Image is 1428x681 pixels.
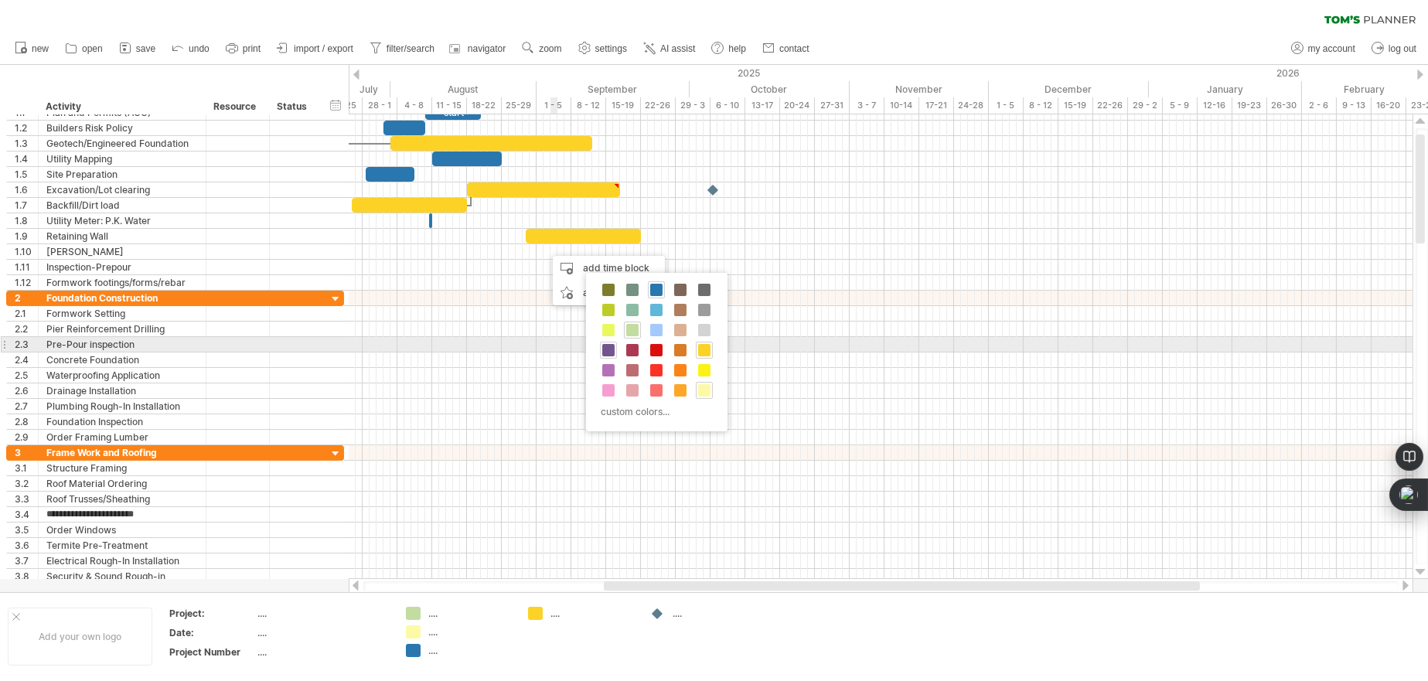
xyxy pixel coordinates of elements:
div: Pre-Pour inspection [46,337,198,352]
span: navigator [468,43,506,54]
span: save [136,43,155,54]
div: 3.6 [15,538,38,553]
div: 22-26 [641,97,676,114]
div: 1.4 [15,152,38,166]
div: 1.11 [15,260,38,274]
div: 1 - 5 [537,97,571,114]
div: .... [550,607,635,620]
span: import / export [294,43,353,54]
div: 27-31 [815,97,850,114]
div: Retaining Wall [46,229,198,243]
div: 22-26 [1093,97,1128,114]
div: 17-21 [919,97,954,114]
div: 1.2 [15,121,38,135]
span: log out [1389,43,1416,54]
div: 6 - 10 [711,97,745,114]
div: 2.7 [15,399,38,414]
div: 2.4 [15,352,38,367]
div: October 2025 [690,81,850,97]
div: 15-19 [1058,97,1093,114]
span: help [728,43,746,54]
div: Roof Material Ordering [46,476,198,491]
div: 3.3 [15,492,38,506]
div: 10-14 [884,97,919,114]
div: add icon [553,281,665,305]
div: .... [257,607,387,620]
span: filter/search [387,43,435,54]
a: navigator [447,39,510,59]
span: my account [1308,43,1355,54]
a: my account [1287,39,1360,59]
div: 1.10 [15,244,38,259]
div: Activity [46,99,197,114]
div: January 2026 [1149,81,1302,97]
div: 3 - 7 [850,97,884,114]
div: Site Preparation [46,167,198,182]
a: zoom [518,39,566,59]
div: 3.5 [15,523,38,537]
a: print [222,39,265,59]
div: 16-20 [1372,97,1406,114]
div: 8 - 12 [1024,97,1058,114]
div: 15-19 [606,97,641,114]
a: AI assist [639,39,700,59]
div: Add your own logo [8,608,152,666]
div: 12-16 [1198,97,1232,114]
div: 4 - 8 [397,97,432,114]
span: settings [595,43,627,54]
div: 3.2 [15,476,38,491]
span: contact [779,43,809,54]
a: import / export [273,39,358,59]
div: Date: [169,626,254,639]
div: 3 [15,445,38,460]
div: Backfill/Dirt load [46,198,198,213]
div: .... [428,644,513,657]
div: Excavation/Lot clearing [46,182,198,197]
div: Project Number [169,645,254,659]
div: add time block [553,256,665,281]
div: 11 - 15 [432,97,467,114]
div: 19-23 [1232,97,1267,114]
a: log out [1368,39,1421,59]
a: new [11,39,53,59]
div: 13-17 [745,97,780,114]
span: zoom [539,43,561,54]
div: Roof Trusses/Sheathing [46,492,198,506]
div: .... [428,625,513,638]
div: Frame Work and Roofing [46,445,198,460]
span: AI assist [660,43,695,54]
div: 1.7 [15,198,38,213]
div: 20-24 [780,97,815,114]
div: 2 - 6 [1302,97,1337,114]
span: open [82,43,103,54]
div: 26-30 [1267,97,1302,114]
div: 3.4 [15,507,38,522]
div: Formwork footings/forms/rebar [46,275,198,290]
div: Formwork Setting [46,306,198,321]
div: Electrical Rough-In Installation [46,553,198,568]
div: 18-22 [467,97,502,114]
div: 3.8 [15,569,38,584]
div: 3.7 [15,553,38,568]
div: Order Windows [46,523,198,537]
a: help [707,39,751,59]
div: .... [673,607,757,620]
div: 2.3 [15,337,38,352]
div: Plumbing Rough-In Installation [46,399,198,414]
div: Builders Risk Policy [46,121,198,135]
div: Project: [169,607,254,620]
div: Security & Sound Rough-in [46,569,198,584]
a: contact [758,39,814,59]
div: Foundation Inspection [46,414,198,429]
div: 28 - 1 [363,97,397,114]
div: Inspection-Prepour [46,260,198,274]
div: 2 [15,291,38,305]
div: .... [257,626,387,639]
div: 29 - 2 [1128,97,1163,114]
div: 29 - 3 [676,97,711,114]
div: Concrete Foundation [46,352,198,367]
div: 25-29 [502,97,537,114]
div: Structure Framing [46,461,198,475]
a: settings [574,39,632,59]
a: filter/search [366,39,439,59]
